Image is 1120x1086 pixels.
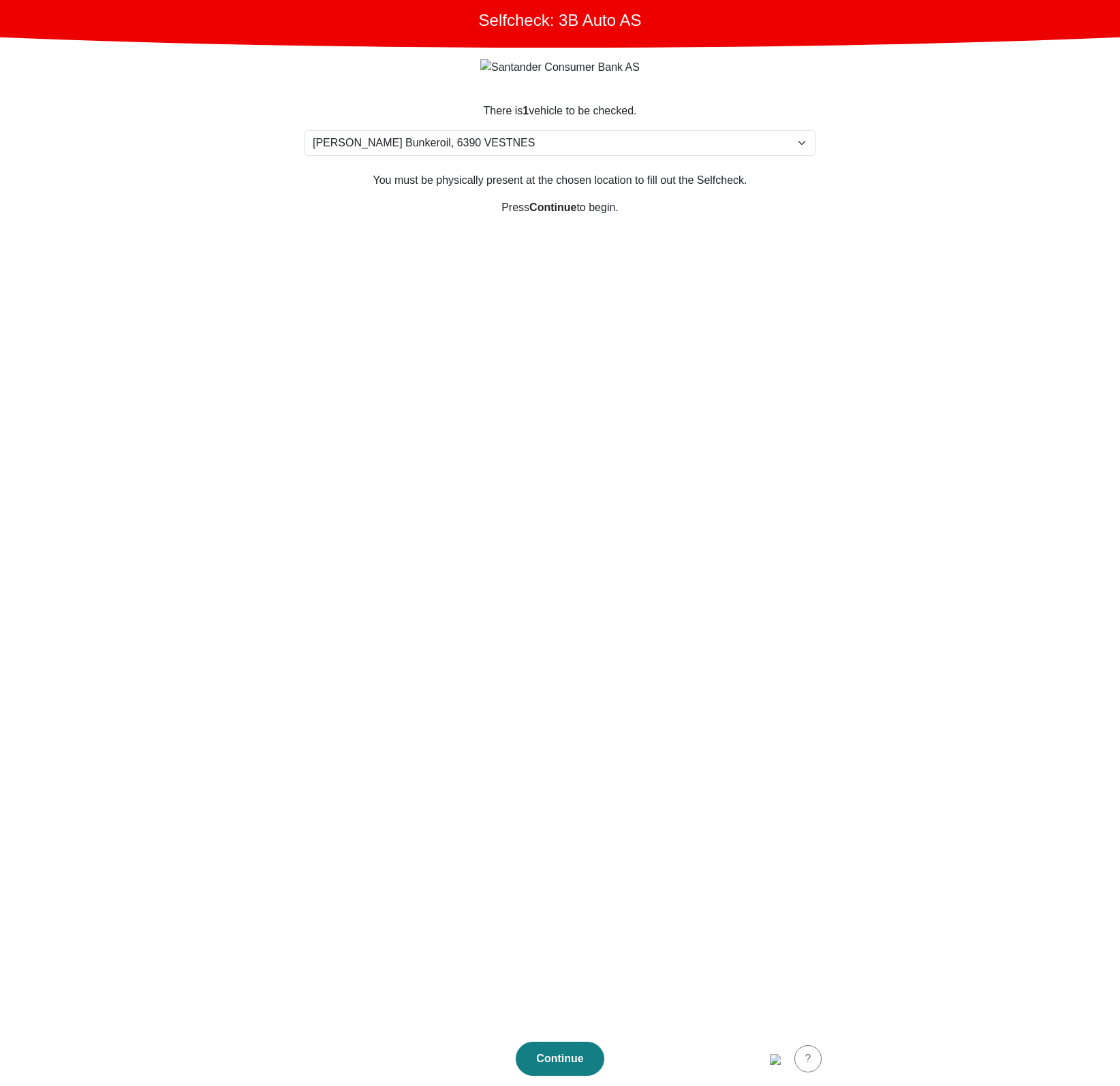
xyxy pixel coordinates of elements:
img: gb.png [770,1054,781,1065]
p: You must be physically present at the chosen location to fill out the Selfcheck. [304,172,816,189]
div: There is vehicle to be checked. [304,103,816,119]
div: ? [803,1051,813,1067]
strong: 1 [523,105,529,116]
h1: Selfcheck: 3B Auto AS [479,11,642,31]
button: Continue [516,1042,604,1076]
p: Press to begin. [304,199,816,216]
strong: Continue [529,202,576,213]
div: Continue [530,1051,590,1067]
img: Santander Consumer Bank AS [480,59,640,76]
button: ? [794,1045,822,1072]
